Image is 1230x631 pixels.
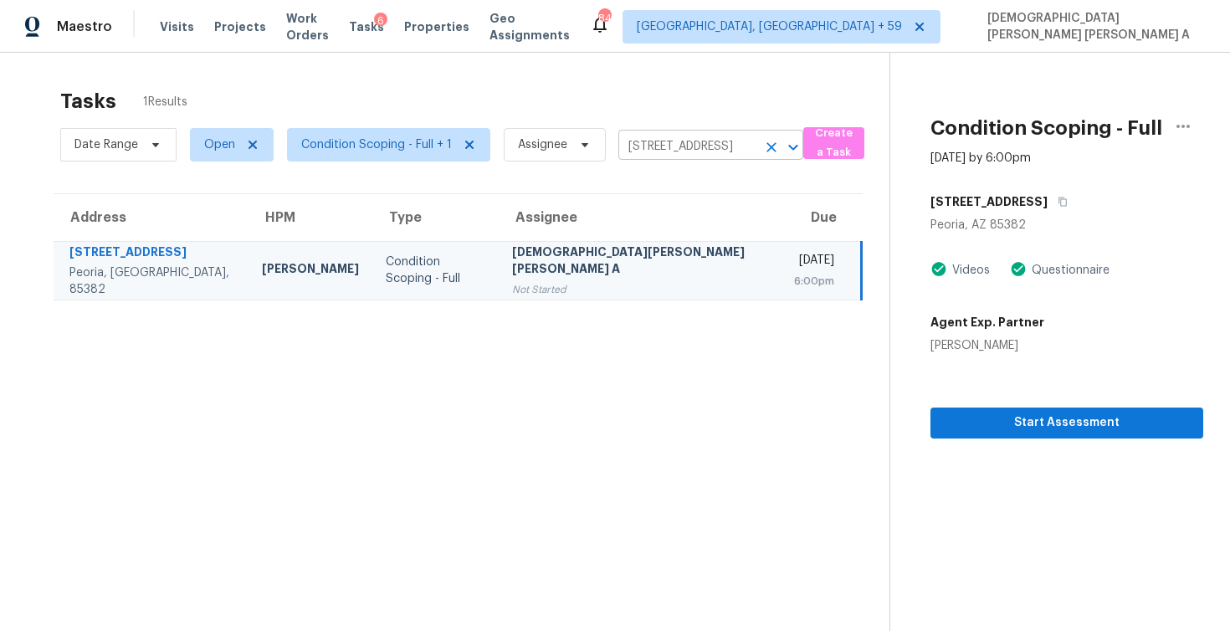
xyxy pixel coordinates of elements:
[930,337,1044,354] div: [PERSON_NAME]
[794,252,834,273] div: [DATE]
[489,10,570,44] span: Geo Assignments
[143,94,187,110] span: 1 Results
[947,262,990,279] div: Videos
[372,194,499,241] th: Type
[214,18,266,35] span: Projects
[930,217,1203,233] div: Peoria, AZ 85382
[512,244,768,281] div: [DEMOGRAPHIC_DATA][PERSON_NAME] [PERSON_NAME] A
[944,413,1190,433] span: Start Assessment
[386,254,485,287] div: Condition Scoping - Full
[930,408,1203,439] button: Start Assessment
[618,134,756,160] input: Search by address
[782,136,805,159] button: Open
[54,194,249,241] th: Address
[512,281,768,298] div: Not Started
[60,93,116,110] h2: Tasks
[349,21,384,33] span: Tasks
[249,194,372,241] th: HPM
[69,264,235,298] div: Peoria, [GEOGRAPHIC_DATA], 85382
[981,10,1205,44] span: [DEMOGRAPHIC_DATA][PERSON_NAME] [PERSON_NAME] A
[301,136,452,153] span: Condition Scoping - Full + 1
[803,127,865,159] button: Create a Task
[794,273,834,290] div: 6:00pm
[69,244,235,264] div: [STREET_ADDRESS]
[930,150,1031,167] div: [DATE] by 6:00pm
[930,120,1162,136] h2: Condition Scoping - Full
[930,260,947,278] img: Artifact Present Icon
[204,136,235,153] span: Open
[1048,187,1070,217] button: Copy Address
[499,194,782,241] th: Assignee
[930,314,1044,331] h5: Agent Exp. Partner
[57,18,112,35] span: Maestro
[160,18,194,35] span: Visits
[812,124,857,162] span: Create a Task
[262,260,359,281] div: [PERSON_NAME]
[74,136,138,153] span: Date Range
[760,136,783,159] button: Clear
[374,13,387,29] div: 6
[637,18,902,35] span: [GEOGRAPHIC_DATA], [GEOGRAPHIC_DATA] + 59
[781,194,862,241] th: Due
[1027,262,1110,279] div: Questionnaire
[518,136,567,153] span: Assignee
[286,10,329,44] span: Work Orders
[1010,260,1027,278] img: Artifact Present Icon
[930,193,1048,210] h5: [STREET_ADDRESS]
[598,10,610,27] div: 843
[404,18,469,35] span: Properties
